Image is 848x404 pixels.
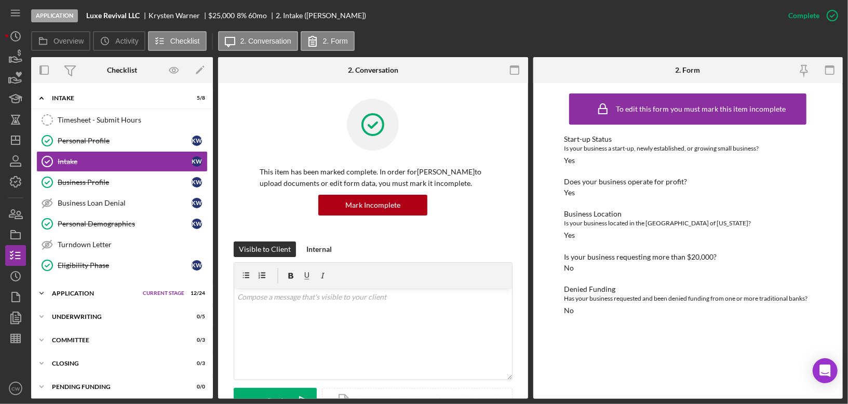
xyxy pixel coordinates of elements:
div: Denied Funding [564,285,812,293]
button: Internal [301,241,337,257]
div: Underwriting [52,314,179,320]
div: Is your business located in the [GEOGRAPHIC_DATA] of [US_STATE]? [564,218,812,228]
span: $25,000 [209,11,235,20]
label: Overview [53,37,84,45]
div: Personal Profile [58,137,192,145]
div: 0 / 5 [186,314,205,320]
a: IntakeKW [36,151,208,172]
div: 60 mo [248,11,267,20]
a: Eligibility PhaseKW [36,255,208,276]
div: 12 / 24 [186,290,205,297]
label: Activity [115,37,138,45]
div: Timesheet - Submit Hours [58,116,207,124]
div: Has your business requested and been denied funding from one or more traditional banks? [564,293,812,304]
button: Complete [778,5,843,26]
div: K W [192,177,202,187]
div: Application [52,290,138,297]
a: Personal ProfileKW [36,130,208,151]
div: To edit this form you must mark this item incomplete [616,105,786,113]
div: K W [192,198,202,208]
div: Krysten Warner [149,11,209,20]
div: 0 / 0 [186,384,205,390]
div: K W [192,136,202,146]
div: 5 / 8 [186,95,205,101]
div: Yes [564,231,575,239]
button: Overview [31,31,90,51]
div: Intake [58,157,192,166]
div: Pending Funding [52,384,179,390]
div: Committee [52,337,179,343]
div: No [564,264,574,272]
div: Turndown Letter [58,240,207,249]
div: Intake [52,95,179,101]
button: Visible to Client [234,241,296,257]
a: Business Loan DenialKW [36,193,208,213]
div: Start-up Status [564,135,812,143]
button: Mark Incomplete [318,195,427,216]
div: K W [192,156,202,167]
button: 2. Conversation [218,31,298,51]
div: 0 / 3 [186,360,205,367]
button: CW [5,378,26,399]
div: Yes [564,156,575,165]
div: Complete [788,5,819,26]
div: Mark Incomplete [345,195,400,216]
div: 2. Form [676,66,701,74]
div: Checklist [107,66,137,74]
label: 2. Conversation [240,37,291,45]
div: Business Loan Denial [58,199,192,207]
div: Business Location [564,210,812,218]
div: 2. Intake ([PERSON_NAME]) [276,11,366,20]
div: Visible to Client [239,241,291,257]
a: Personal DemographicsKW [36,213,208,234]
div: Closing [52,360,179,367]
div: Open Intercom Messenger [813,358,838,383]
div: Does your business operate for profit? [564,178,812,186]
label: Checklist [170,37,200,45]
div: Is your business requesting more than $20,000? [564,253,812,261]
button: Checklist [148,31,207,51]
div: 2. Conversation [348,66,398,74]
div: No [564,306,574,315]
p: This item has been marked complete. In order for [PERSON_NAME] to upload documents or edit form d... [260,166,487,190]
div: Yes [564,188,575,197]
div: K W [192,260,202,271]
a: Timesheet - Submit Hours [36,110,208,130]
div: Is your business a start-up, newly established, or growing small business? [564,143,812,154]
div: 0 / 3 [186,337,205,343]
button: 2. Form [301,31,355,51]
b: Luxe Revival LLC [86,11,140,20]
div: Application [31,9,78,22]
div: Internal [306,241,332,257]
a: Business ProfileKW [36,172,208,193]
label: 2. Form [323,37,348,45]
div: 8 % [237,11,247,20]
button: Activity [93,31,145,51]
div: Personal Demographics [58,220,192,228]
span: Current Stage [143,290,184,297]
div: K W [192,219,202,229]
div: Eligibility Phase [58,261,192,270]
a: Turndown Letter [36,234,208,255]
text: CW [11,386,20,392]
div: Business Profile [58,178,192,186]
